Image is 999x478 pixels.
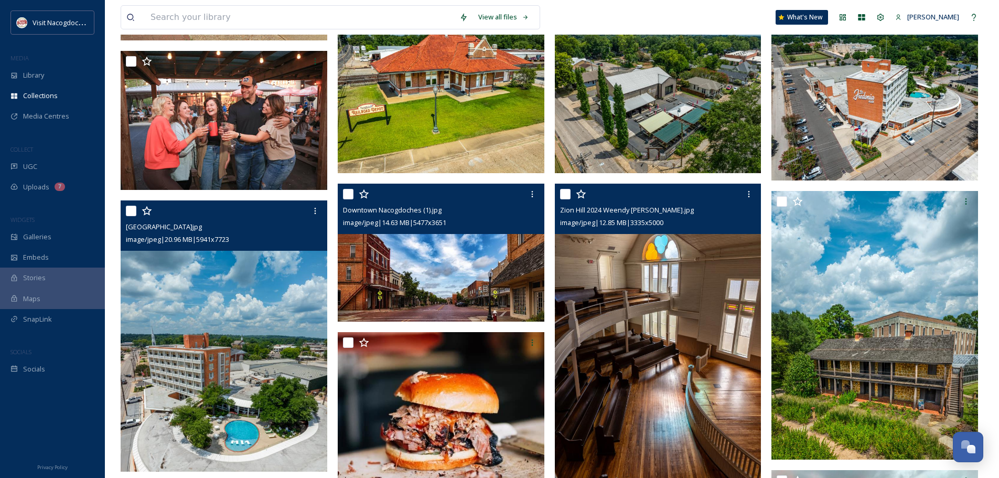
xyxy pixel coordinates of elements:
[121,200,329,472] img: Fredonia Hotel.jpg
[33,17,90,27] span: Visit Nacogdoches
[23,273,46,283] span: Stories
[23,294,40,304] span: Maps
[23,314,52,324] span: SnapLink
[23,111,69,121] span: Media Centres
[55,183,65,191] div: 7
[890,7,964,27] a: [PERSON_NAME]
[10,348,31,356] span: SOCIALS
[126,222,202,231] span: [GEOGRAPHIC_DATA]jpg
[907,12,959,22] span: [PERSON_NAME]
[23,252,49,262] span: Embeds
[343,218,446,227] span: image/jpeg | 14.63 MB | 5477 x 3651
[17,17,27,28] img: images%20%281%29.jpeg
[338,184,544,322] img: Downtown Nacogdoches (1).jpg
[23,91,58,101] span: Collections
[560,218,663,227] span: image/jpeg | 12.85 MB | 3335 x 5000
[771,191,978,460] img: SFA Stone Fort.jpg
[10,54,29,62] span: MEDIA
[953,432,983,462] button: Open Chat
[10,216,35,224] span: WIDGETS
[145,6,454,29] input: Search your library
[23,364,45,374] span: Socials
[37,464,68,471] span: Privacy Policy
[23,182,49,192] span: Uploads
[23,162,37,172] span: UGC
[560,205,694,215] span: Zion Hill 2024 Weendy [PERSON_NAME].jpg
[473,7,534,27] a: View all files
[126,235,229,244] span: image/jpeg | 20.96 MB | 5941 x 7723
[23,232,51,242] span: Galleries
[37,460,68,473] a: Privacy Policy
[10,145,33,153] span: COLLECT
[343,205,442,215] span: Downtown Nacogdoches (1).jpg
[121,51,329,190] img: Fredonia Brewery.JPG
[23,70,44,80] span: Library
[776,10,828,25] a: What's New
